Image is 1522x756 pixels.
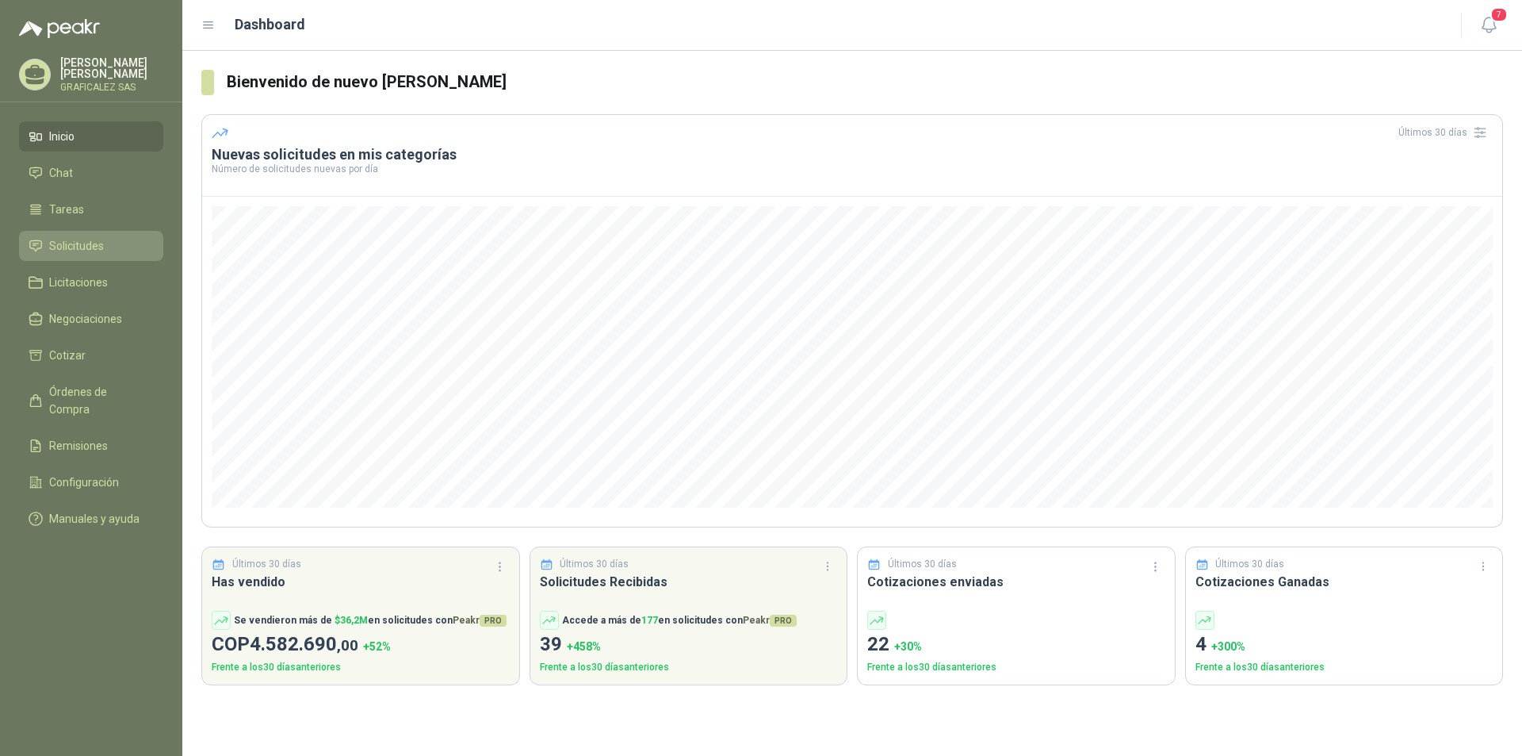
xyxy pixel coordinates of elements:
p: Últimos 30 días [560,557,629,572]
p: 39 [540,630,838,660]
a: Configuración [19,467,163,497]
p: Últimos 30 días [888,557,957,572]
span: Solicitudes [49,237,104,255]
p: 22 [867,630,1165,660]
span: + 458 % [567,640,601,653]
img: Logo peakr [19,19,100,38]
h1: Dashboard [235,13,305,36]
button: 7 [1474,11,1503,40]
span: PRO [480,615,507,627]
span: $ 36,2M [335,615,368,626]
h3: Solicitudes Recibidas [540,572,838,592]
h3: Cotizaciones enviadas [867,572,1165,592]
span: Remisiones [49,437,108,455]
a: Solicitudes [19,231,163,261]
span: Licitaciones [49,274,108,291]
p: Número de solicitudes nuevas por día [212,164,1493,174]
p: Últimos 30 días [232,557,301,572]
a: Licitaciones [19,267,163,297]
span: + 30 % [894,640,922,653]
p: Frente a los 30 días anteriores [212,660,510,675]
a: Cotizar [19,340,163,370]
p: Frente a los 30 días anteriores [1195,660,1493,675]
span: 177 [641,615,658,626]
p: Últimos 30 días [1215,557,1284,572]
span: Negociaciones [49,310,122,328]
h3: Has vendido [212,572,510,592]
p: COP [212,630,510,660]
span: Cotizar [49,347,86,364]
p: Se vendieron más de en solicitudes con [234,613,507,628]
p: [PERSON_NAME] [PERSON_NAME] [60,57,163,79]
a: Manuales y ayuda [19,504,163,534]
span: 4.582.690 [250,633,358,655]
a: Remisiones [19,431,163,461]
a: Chat [19,158,163,188]
div: Últimos 30 días [1398,120,1493,145]
a: Órdenes de Compra [19,377,163,424]
span: PRO [770,615,797,627]
span: Manuales y ayuda [49,510,140,528]
h3: Bienvenido de nuevo [PERSON_NAME] [227,70,1503,94]
span: + 52 % [363,640,391,653]
span: + 300 % [1211,640,1245,653]
a: Negociaciones [19,304,163,334]
a: Inicio [19,121,163,152]
p: Frente a los 30 días anteriores [867,660,1165,675]
h3: Nuevas solicitudes en mis categorías [212,145,1493,164]
a: Tareas [19,194,163,224]
p: Accede a más de en solicitudes con [562,613,797,628]
span: Tareas [49,201,84,218]
span: Peakr [453,615,507,626]
span: Órdenes de Compra [49,383,148,418]
span: Inicio [49,128,75,145]
span: Peakr [743,615,797,626]
p: Frente a los 30 días anteriores [540,660,838,675]
span: 7 [1490,7,1508,22]
span: Configuración [49,474,119,491]
p: GRAFICALEZ SAS [60,83,163,92]
span: ,00 [337,636,358,654]
h3: Cotizaciones Ganadas [1195,572,1493,592]
span: Chat [49,164,73,182]
p: 4 [1195,630,1493,660]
